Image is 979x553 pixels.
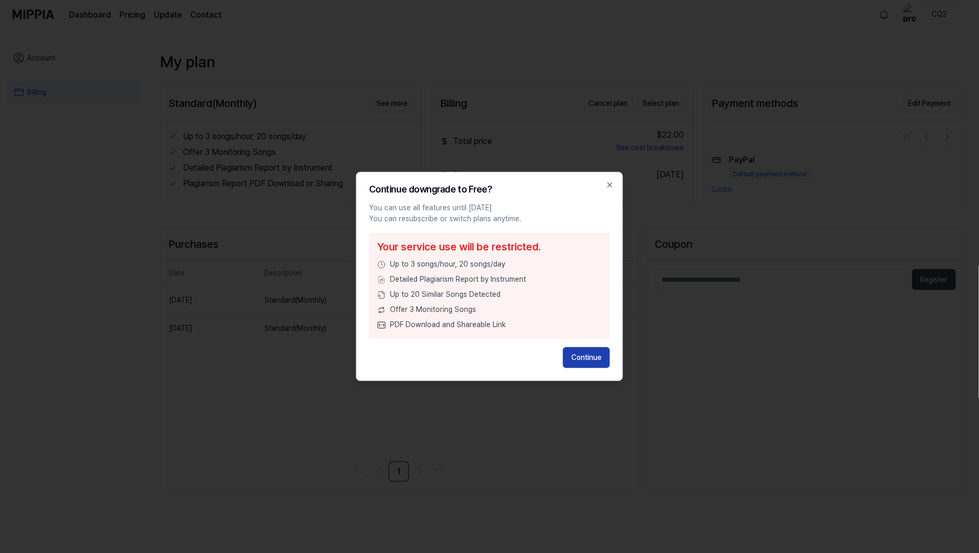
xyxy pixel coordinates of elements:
[390,290,500,300] span: Up to 20 Similar Songs Detected
[369,185,610,195] div: Continue downgrade to Free?
[377,275,386,284] img: File Select
[390,274,526,285] span: Detailed Plagiarism Report by Instrument
[390,320,506,331] span: PDF Download and Shareable Link
[377,239,602,255] div: Your service use will be restricted.
[390,305,476,316] span: Offer 3 Monitoring Songs
[563,347,610,368] button: Continue
[369,203,610,225] p: You can use all features until [DATE] You can resubscribe or switch plans anytime.
[390,259,505,270] span: Up to 3 songs/hour, 20 songs/day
